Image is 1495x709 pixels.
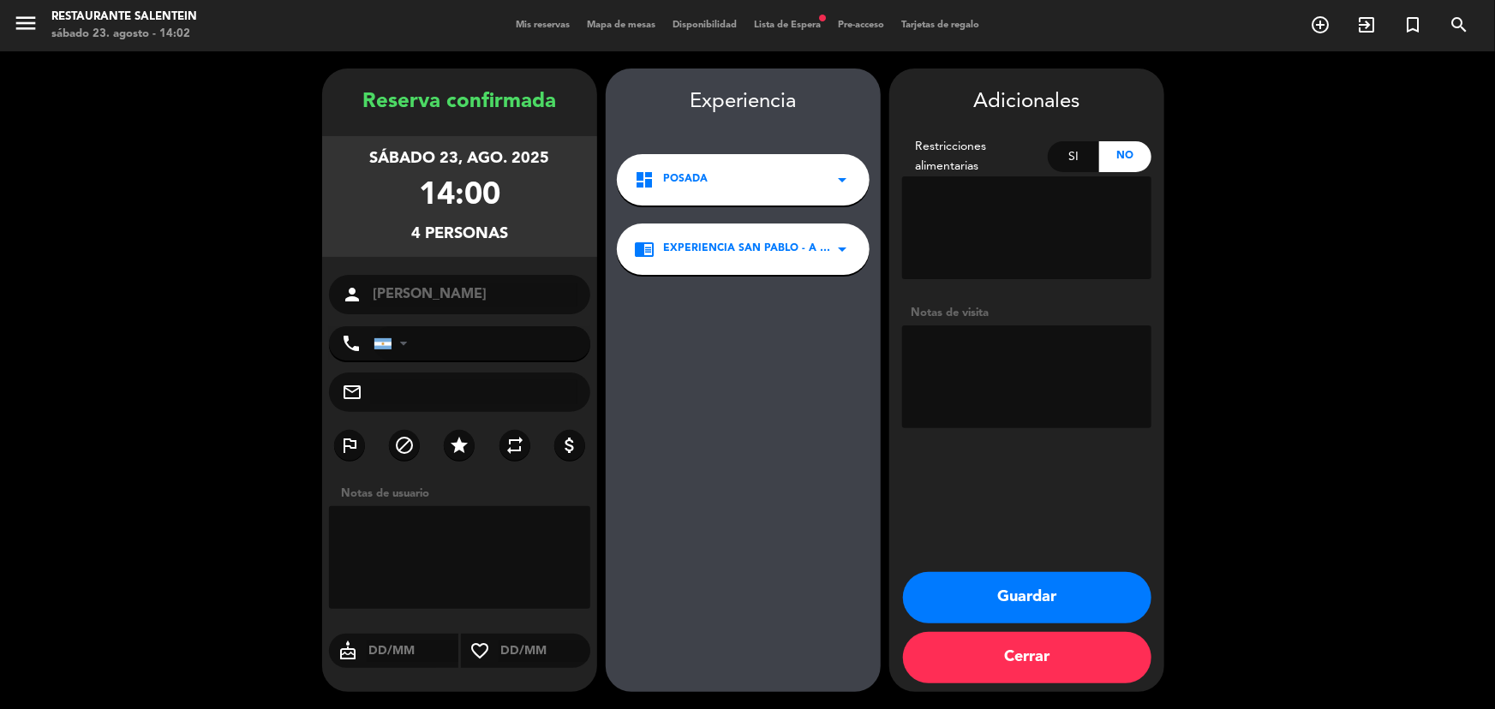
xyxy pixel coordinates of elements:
[663,171,708,188] span: Posada
[832,239,852,259] i: arrow_drop_down
[505,435,525,456] i: repeat
[1356,15,1377,35] i: exit_to_app
[13,10,39,42] button: menu
[663,241,832,258] span: EXPERIENCIA SAN PABLO - A LA CARTA
[332,485,597,503] div: Notas de usuario
[461,640,499,661] i: favorite_border
[634,170,655,190] i: dashboard
[341,333,362,354] i: phone
[634,239,655,259] i: chrome_reader_mode
[606,86,881,119] div: Experiencia
[51,9,197,26] div: Restaurante Salentein
[342,382,362,402] i: mail_outline
[832,170,852,190] i: arrow_drop_down
[322,86,597,119] div: Reserva confirmada
[13,10,39,36] i: menu
[1449,15,1469,35] i: search
[449,435,469,456] i: star
[559,435,580,456] i: attach_money
[745,21,829,30] span: Lista de Espera
[1402,15,1423,35] i: turned_in_not
[339,435,360,456] i: outlined_flag
[367,640,458,662] input: DD/MM
[664,21,745,30] span: Disponibilidad
[903,572,1151,623] button: Guardar
[893,21,988,30] span: Tarjetas de regalo
[817,13,828,23] span: fiber_manual_record
[419,171,500,222] div: 14:00
[394,435,415,456] i: block
[902,304,1151,322] div: Notas de visita
[329,640,367,661] i: cake
[411,222,508,247] div: 4 personas
[499,640,590,662] input: DD/MM
[1048,141,1100,172] div: Si
[902,86,1151,119] div: Adicionales
[370,146,550,171] div: sábado 23, ago. 2025
[51,26,197,43] div: sábado 23. agosto - 14:02
[903,632,1151,683] button: Cerrar
[1099,141,1151,172] div: No
[578,21,664,30] span: Mapa de mesas
[374,327,414,360] div: Argentina: +54
[829,21,893,30] span: Pre-acceso
[507,21,578,30] span: Mis reservas
[342,284,362,305] i: person
[902,137,1048,176] div: Restricciones alimentarias
[1310,15,1331,35] i: add_circle_outline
